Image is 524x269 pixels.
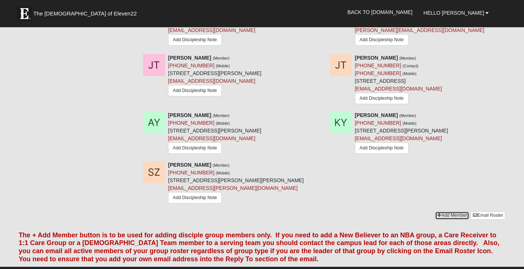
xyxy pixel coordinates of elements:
[168,162,211,168] strong: [PERSON_NAME]
[355,112,398,118] strong: [PERSON_NAME]
[216,171,230,175] small: (Mobile)
[168,135,255,141] a: [EMAIL_ADDRESS][DOMAIN_NAME]
[355,135,442,141] a: [EMAIL_ADDRESS][DOMAIN_NAME]
[168,85,222,96] a: Add Discipleship Note
[168,185,297,191] a: [EMAIL_ADDRESS][PERSON_NAME][DOMAIN_NAME]
[168,78,255,84] a: [EMAIL_ADDRESS][DOMAIN_NAME]
[168,192,222,203] a: Add Discipleship Note
[355,54,442,106] div: [STREET_ADDRESS]
[435,212,469,219] a: Add Member
[342,3,418,21] a: Back to [DOMAIN_NAME]
[355,27,484,33] a: [PERSON_NAME][EMAIL_ADDRESS][DOMAIN_NAME]
[399,56,416,60] small: (Member)
[168,120,214,126] a: [PHONE_NUMBER]
[403,64,418,68] small: (Contact)
[355,112,448,156] div: [STREET_ADDRESS][PERSON_NAME]
[216,64,230,68] small: (Mobile)
[213,163,229,167] small: (Member)
[168,27,255,33] a: [EMAIL_ADDRESS][DOMAIN_NAME]
[168,161,304,206] div: [STREET_ADDRESS][PERSON_NAME][PERSON_NAME]
[168,112,211,118] strong: [PERSON_NAME]
[17,6,32,21] img: Eleven22 logo
[355,70,401,76] a: [PHONE_NUMBER]
[216,121,230,125] small: (Mobile)
[355,55,398,61] strong: [PERSON_NAME]
[168,112,261,156] div: [STREET_ADDRESS][PERSON_NAME]
[213,113,229,118] small: (Member)
[355,34,409,46] a: Add Discipleship Note
[399,113,416,118] small: (Member)
[355,142,409,154] a: Add Discipleship Note
[424,10,484,16] span: Hello [PERSON_NAME]
[403,71,417,76] small: (Mobile)
[355,120,401,126] a: [PHONE_NUMBER]
[19,231,499,263] font: The + Add Member button is to be used for adding disciple group members only. If you need to add ...
[355,93,409,104] a: Add Discipleship Note
[168,54,261,98] div: [STREET_ADDRESS][PERSON_NAME]
[168,63,214,68] a: [PHONE_NUMBER]
[168,34,222,46] a: Add Discipleship Note
[13,3,160,21] a: The [DEMOGRAPHIC_DATA] of Eleven22
[355,86,442,92] a: [EMAIL_ADDRESS][DOMAIN_NAME]
[33,10,137,17] span: The [DEMOGRAPHIC_DATA] of Eleven22
[168,142,222,154] a: Add Discipleship Note
[355,63,401,68] a: [PHONE_NUMBER]
[213,56,229,60] small: (Member)
[471,212,505,219] a: Email Roster
[168,55,211,61] strong: [PERSON_NAME]
[403,121,417,125] small: (Mobile)
[418,4,495,22] a: Hello [PERSON_NAME]
[168,170,214,176] a: [PHONE_NUMBER]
